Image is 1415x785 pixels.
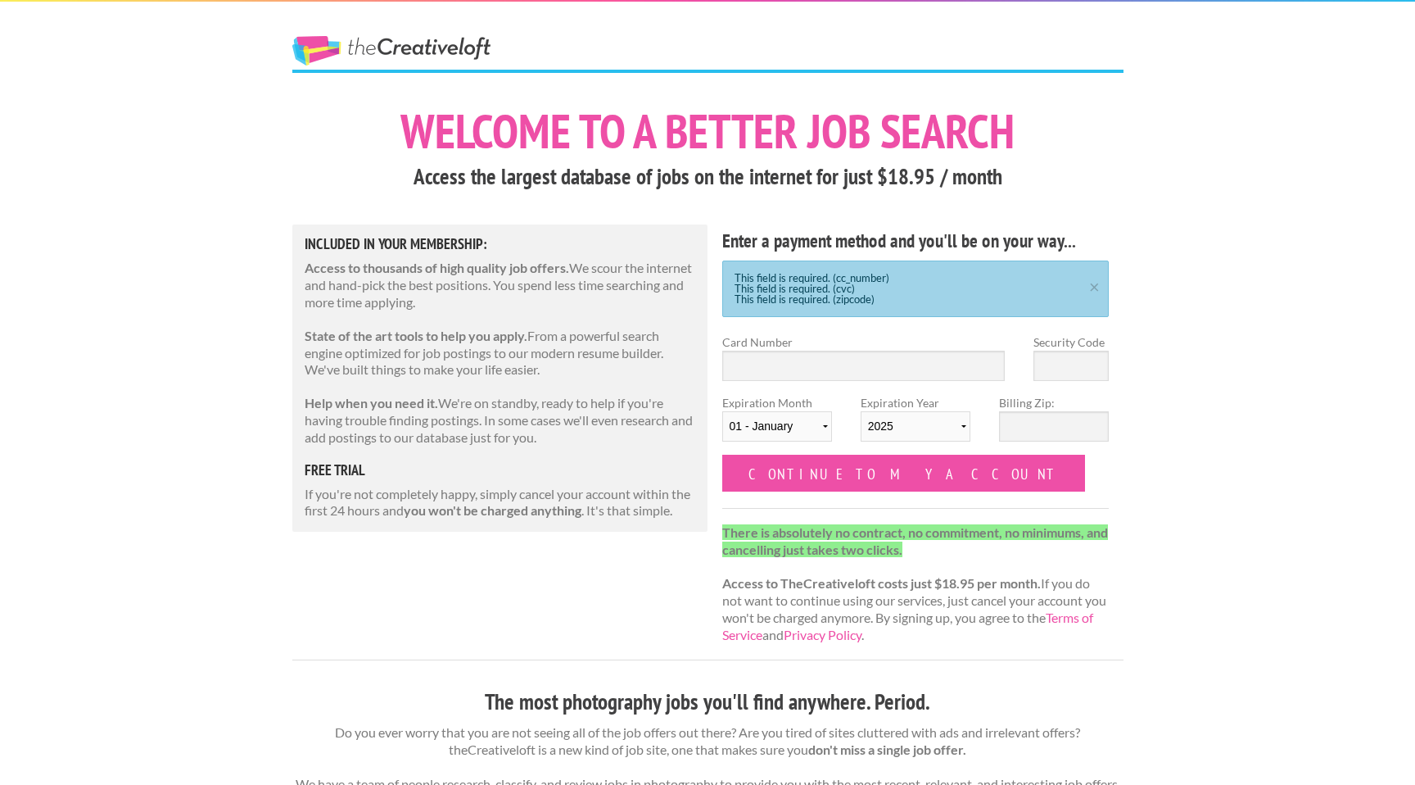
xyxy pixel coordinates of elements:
[784,627,861,642] a: Privacy Policy
[305,328,696,379] p: From a powerful search engine optimized for job postings to our modern resume builder. We've buil...
[722,228,1110,254] h4: Enter a payment method and you'll be on your way...
[305,260,569,275] strong: Access to thousands of high quality job offers.
[722,334,1006,351] label: Card Number
[305,463,696,478] h5: free trial
[305,486,696,520] p: If you're not completely happy, simply cancel your account within the first 24 hours and . It's t...
[1033,334,1109,351] label: Security Code
[722,261,1110,317] div: This field is required. (cc_number) This field is required. (cvc) This field is required. (zipcode)
[292,107,1123,155] h1: Welcome to a better job search
[404,502,581,518] strong: you won't be charged anything
[722,455,1086,492] input: Continue to my account
[722,524,1110,644] p: If you do not want to continue using our services, just cancel your account you won't be charged ...
[722,610,1093,642] a: Terms of Service
[722,394,832,455] label: Expiration Month
[305,237,696,252] h5: Included in Your Membership:
[292,161,1123,193] h3: Access the largest database of jobs on the internet for just $18.95 / month
[861,394,970,455] label: Expiration Year
[861,411,970,442] select: Expiration Year
[808,742,966,757] strong: don't miss a single job offer.
[305,395,696,446] p: We're on standby, ready to help if you're having trouble finding postings. In some cases we'll ev...
[305,395,438,411] strong: Help when you need it.
[722,524,1108,557] strong: There is absolutely no contract, no commitment, no minimums, and cancelling just takes two clicks.
[292,36,491,66] a: The Creative Loft
[292,687,1123,718] h3: The most photography jobs you'll find anywhere. Period.
[999,394,1109,411] label: Billing Zip:
[722,411,832,442] select: Expiration Month
[305,260,696,311] p: We scour the internet and hand-pick the best positions. You spend less time searching and more ti...
[305,328,527,343] strong: State of the art tools to help you apply.
[1084,279,1105,290] a: ×
[722,575,1041,591] strong: Access to TheCreativeloft costs just $18.95 per month.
